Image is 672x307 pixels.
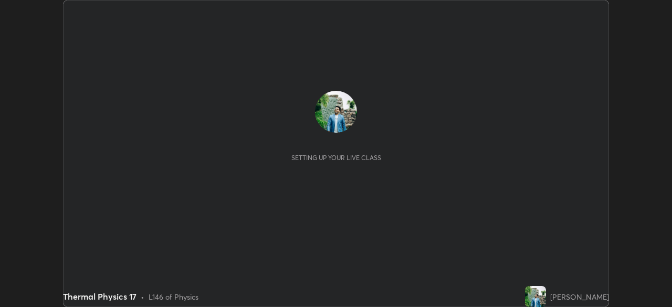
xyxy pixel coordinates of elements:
div: [PERSON_NAME] [550,291,609,302]
div: • [141,291,144,302]
div: L146 of Physics [149,291,198,302]
img: 3039acb2fa3d48028dcb1705d1182d1b.jpg [315,91,357,133]
img: 3039acb2fa3d48028dcb1705d1182d1b.jpg [525,286,546,307]
div: Thermal Physics 17 [63,290,136,303]
div: Setting up your live class [291,154,381,162]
